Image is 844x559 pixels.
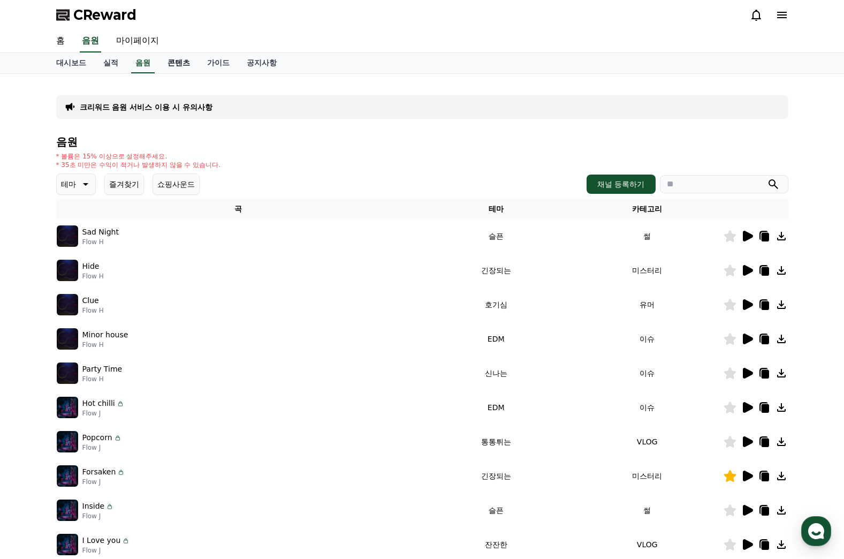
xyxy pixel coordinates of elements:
[71,339,138,366] a: 대화
[82,364,123,375] p: Party Time
[104,173,144,195] button: 즐겨찾기
[420,356,572,390] td: 신나는
[56,136,788,148] h4: 음원
[82,306,104,315] p: Flow H
[56,161,221,169] p: * 35초 미만은 수익이 적거나 발생하지 않을 수 있습니다.
[34,356,40,364] span: 홈
[238,53,285,73] a: 공지사항
[56,199,421,219] th: 곡
[82,512,115,520] p: Flow J
[82,295,99,306] p: Clue
[138,339,206,366] a: 설정
[56,6,136,24] a: CReward
[57,362,78,384] img: music
[57,465,78,487] img: music
[48,53,95,73] a: 대시보드
[82,432,112,443] p: Popcorn
[572,288,723,322] td: 유머
[82,261,100,272] p: Hide
[56,173,96,195] button: 테마
[82,466,116,478] p: Forsaken
[56,152,221,161] p: * 볼륨은 15% 이상으로 설정해주세요.
[57,500,78,521] img: music
[48,30,73,52] a: 홈
[3,339,71,366] a: 홈
[82,226,119,238] p: Sad Night
[420,459,572,493] td: 긴장되는
[82,272,104,281] p: Flow H
[131,53,155,73] a: 음원
[420,425,572,459] td: 통통튀는
[587,175,655,194] button: 채널 등록하기
[57,431,78,452] img: music
[82,238,119,246] p: Flow H
[165,356,178,364] span: 설정
[61,177,76,192] p: 테마
[420,493,572,527] td: 슬픈
[572,322,723,356] td: 이슈
[82,341,128,349] p: Flow H
[572,219,723,253] td: 썰
[82,443,122,452] p: Flow J
[420,253,572,288] td: 긴장되는
[420,322,572,356] td: EDM
[420,219,572,253] td: 슬픈
[82,329,128,341] p: Minor house
[73,6,136,24] span: CReward
[420,390,572,425] td: EDM
[420,199,572,219] th: 테마
[82,409,125,418] p: Flow J
[57,294,78,315] img: music
[82,398,115,409] p: Hot chilli
[82,375,123,383] p: Flow H
[95,53,127,73] a: 실적
[420,288,572,322] td: 호기심
[153,173,200,195] button: 쇼핑사운드
[80,102,212,112] a: 크리워드 음원 서비스 이용 시 유의사항
[572,493,723,527] td: 썰
[82,546,131,555] p: Flow J
[159,53,199,73] a: 콘텐츠
[572,356,723,390] td: 이슈
[80,30,101,52] a: 음원
[57,328,78,350] img: music
[57,225,78,247] img: music
[57,260,78,281] img: music
[98,356,111,365] span: 대화
[57,397,78,418] img: music
[572,199,723,219] th: 카테고리
[108,30,168,52] a: 마이페이지
[572,459,723,493] td: 미스터리
[82,501,105,512] p: Inside
[57,534,78,555] img: music
[82,478,126,486] p: Flow J
[82,535,121,546] p: I Love you
[572,425,723,459] td: VLOG
[572,390,723,425] td: 이슈
[572,253,723,288] td: 미스터리
[199,53,238,73] a: 가이드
